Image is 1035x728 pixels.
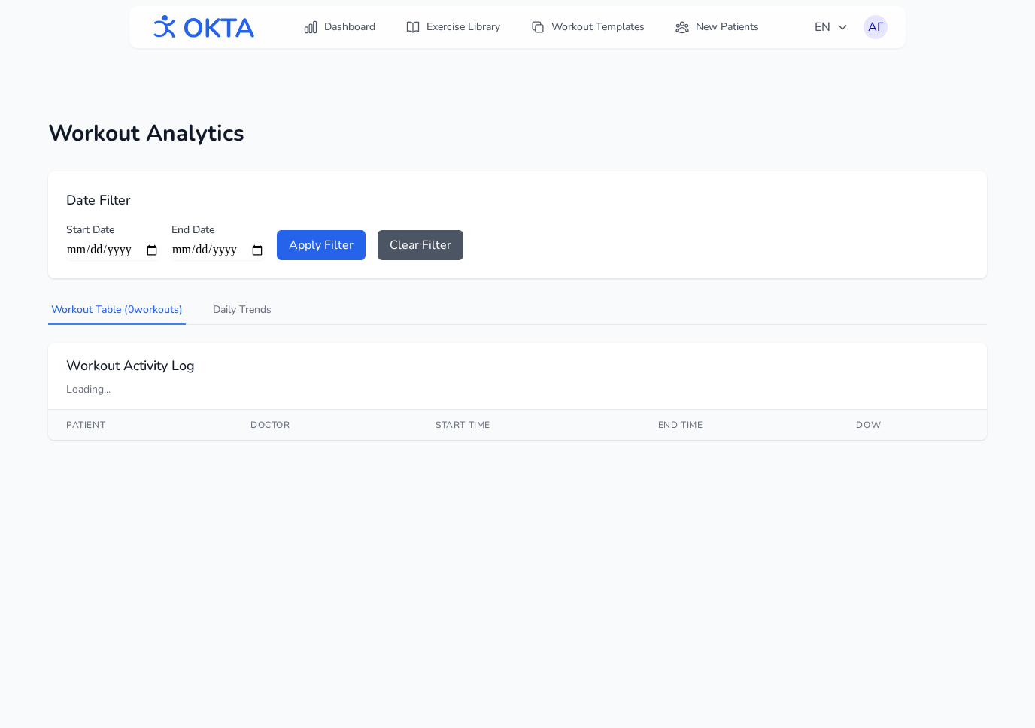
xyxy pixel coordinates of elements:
[66,223,159,238] label: Start Date
[171,223,265,238] label: End Date
[210,296,275,325] button: Daily Trends
[396,14,509,41] a: Exercise Library
[294,14,384,41] a: Dashboard
[815,18,848,36] span: EN
[640,410,839,440] th: End Time
[378,230,463,260] button: Clear Filter
[277,230,366,260] button: Apply Filter
[864,15,888,39] button: АГ
[66,382,969,397] div: Loading...
[666,14,768,41] a: New Patients
[66,190,969,211] h2: Date Filter
[417,410,640,440] th: Start Time
[806,12,857,42] button: EN
[838,410,987,440] th: DOW
[232,410,417,440] th: Doctor
[48,296,186,325] button: Workout Table (0workouts)
[66,355,969,376] h2: Workout Activity Log
[521,14,654,41] a: Workout Templates
[48,120,987,147] h1: Workout Analytics
[147,8,256,47] img: OKTA logo
[48,410,232,440] th: Patient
